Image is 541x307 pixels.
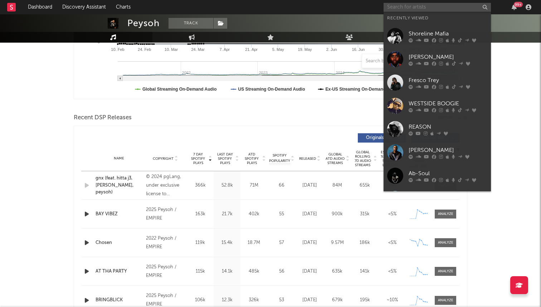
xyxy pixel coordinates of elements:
div: Shoreline Mafia [409,29,487,38]
a: [PERSON_NAME] [384,141,491,164]
div: <5% [380,268,404,275]
div: REASON [409,123,487,131]
div: Name [96,156,142,161]
text: 10. Mar [165,47,178,52]
div: [DATE] [298,239,322,246]
div: 66 [269,182,294,189]
a: gnx (feat. hitta j3, [PERSON_NAME], peysoh) [96,175,142,196]
div: 635k [325,268,349,275]
div: 900k [325,211,349,218]
div: [DATE] [298,297,322,304]
div: Fresco Trey [409,76,487,85]
div: 315k [353,211,377,218]
div: 55 [269,211,294,218]
span: Originals ( 74 ) [362,136,395,140]
text: 7. Apr [219,47,230,52]
text: Ex-US Streaming On-Demand Audio [326,87,399,92]
div: 141k [353,268,377,275]
button: Track [169,18,213,29]
a: Chosen [96,239,142,246]
text: 10. Feb [111,47,124,52]
a: Ab-Soul [384,164,491,187]
div: 12.3k [215,297,239,304]
div: [DATE] [298,268,322,275]
span: ATD Spotify Plays [242,152,261,165]
div: 679k [325,297,349,304]
text: 16. Jun [352,47,365,52]
a: REASON [384,117,491,141]
div: 186k [353,239,377,246]
a: BRINGBLICK [96,297,142,304]
a: [PERSON_NAME] [384,48,491,71]
input: Search for artists [384,3,491,12]
div: 21.7k [215,211,239,218]
div: 2025 Peysoh / EMPIRE [146,206,185,223]
text: 30. Jun [379,47,391,52]
div: 106k [189,297,212,304]
div: 56 [269,268,294,275]
text: Global Streaming On-Demand Audio [142,87,217,92]
div: 485k [242,268,265,275]
span: Released [299,157,316,161]
div: 402k [242,211,265,218]
span: Last Day Spotify Plays [215,152,234,165]
div: 18.7M [242,239,265,246]
span: Recent DSP Releases [74,114,132,122]
div: [PERSON_NAME] [409,146,487,154]
div: 326k [242,297,265,304]
div: 163k [189,211,212,218]
div: 99 + [514,2,523,7]
a: WESTSIDE BOOGIE [384,94,491,117]
div: 57 [269,239,294,246]
span: Spotify Popularity [269,153,290,164]
button: 99+ [512,4,517,10]
div: [DATE] [298,211,322,218]
div: Recently Viewed [387,14,487,23]
text: 2. Jun [326,47,337,52]
div: 52.8k [215,182,239,189]
div: WESTSIDE BOOGIE [409,99,487,108]
a: [PERSON_NAME] [384,187,491,211]
a: AT THA PARTY [96,268,142,275]
span: Copyright [153,157,174,161]
div: 195k [353,297,377,304]
input: Search by song name or URL [362,58,438,64]
div: 119k [189,239,212,246]
div: ~ 10 % [380,297,404,304]
div: 2022 Peysoh / EMPIRE [146,234,185,251]
span: Global Rolling 7D Audio Streams [353,150,372,167]
a: Fresco Trey [384,71,491,94]
div: 84M [325,182,349,189]
a: BAY VIBEZ [96,211,142,218]
div: 115k [189,268,212,275]
div: 15.4k [215,239,239,246]
button: Originals(74) [358,133,406,143]
div: [DATE] [298,182,322,189]
div: © 2024 pgLang, under exclusive license to Interscope Records [146,173,185,198]
div: <5% [380,211,404,218]
div: Ab-Soul [409,169,487,178]
div: Peysoh [127,18,160,29]
div: 71M [242,182,265,189]
span: 7 Day Spotify Plays [189,152,208,165]
text: 19. May [298,47,312,52]
span: Estimated % Playlist Streams Last Day [380,150,400,167]
text: 5. May [272,47,284,52]
div: 53 [269,297,294,304]
text: 21. Apr [245,47,258,52]
div: [PERSON_NAME] [409,53,487,61]
span: Global ATD Audio Streams [325,152,345,165]
text: 24. Mar [191,47,205,52]
div: 2025 Peysoh / EMPIRE [146,263,185,280]
div: <5% [380,182,404,189]
div: 366k [189,182,212,189]
div: <5% [380,239,404,246]
text: 24. Feb [138,47,151,52]
div: 14.1k [215,268,239,275]
div: 655k [353,182,377,189]
div: 9.57M [325,239,349,246]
